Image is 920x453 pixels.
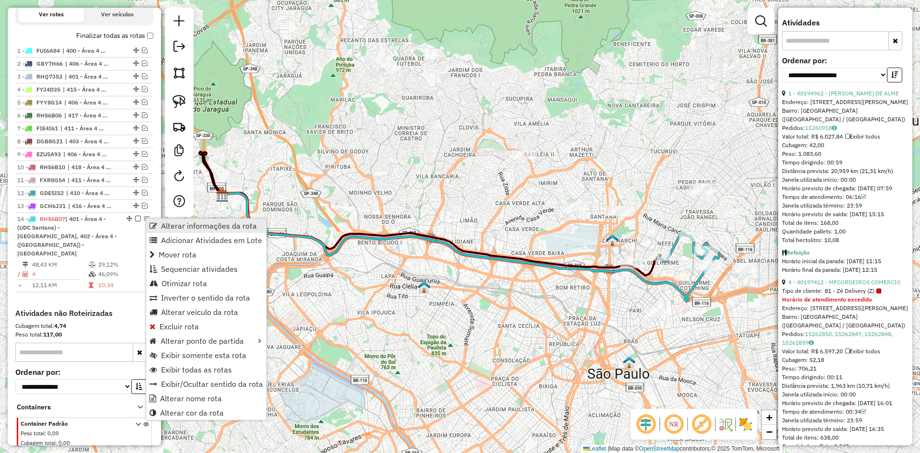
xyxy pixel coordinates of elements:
[17,151,61,158] span: 9 -
[17,112,62,119] span: 6 -
[216,190,229,202] img: CDD São Paulo
[17,125,58,132] span: 7 -
[832,125,837,131] i: Observações
[161,351,246,359] span: Exibir somente esta rota
[17,163,65,171] span: 10 -
[36,47,60,54] span: FUI6A84
[161,222,257,230] span: Alterar informações da rota
[40,189,64,197] span: GDE5I52
[84,6,150,23] button: Ver veículos
[782,365,816,372] span: Peso: 706,21
[662,413,685,436] span: Ocultar NR
[36,60,63,67] span: GBY7H66
[161,279,207,287] span: Otimizar rota
[133,125,139,131] em: Alterar sequência das rotas
[142,86,148,92] em: Visualizar rota
[782,193,908,201] div: Tempo de atendimento: 06:16
[17,269,22,279] td: /
[17,176,65,184] span: 11 -
[145,262,151,267] i: Rota otimizada
[782,18,908,27] h4: Atividades
[40,163,65,171] span: RHS6B10
[782,210,908,219] div: Horário previsto de saída: [DATE] 15:15
[23,262,28,267] i: Distância Total
[142,112,148,118] em: Visualizar rota
[64,98,108,107] span: 406 - Área 4 - (UDC Santana) - Vila Gustavo, 736 - Área 4 (UDC Santana) - Shopping Metrô Tucuruvi
[161,265,238,273] span: Sequenciar atividades
[133,86,139,92] em: Alterar sequência das rotas
[782,266,908,274] div: Horário final da parada: [DATE] 12:15
[172,95,186,108] img: Selecionar atividades - laço
[17,215,117,257] span: | 401 - Área 4 - (UDC Santana) - [GEOGRAPHIC_DATA], 402 - Área 4 - ([GEOGRAPHIC_DATA]) - [GEOGRAP...
[766,426,772,438] span: −
[68,176,112,185] span: 411 - Área 4 - (UDC Santana) - Santana
[608,206,632,215] div: Atividade não roteirizada - LANCHONETE RAINHA DA
[146,319,266,334] li: Excluir rota
[56,440,57,446] span: :
[32,280,88,290] td: 12,11 KM
[17,280,22,290] td: =
[782,347,908,356] div: Valor total: R$ 6.597,20
[146,262,266,276] li: Sequenciar atividades
[782,442,908,451] div: Quantidade pallets: 1,243
[172,120,186,133] img: Criar rota
[36,99,62,106] span: FYY8G14
[17,99,62,106] span: 5 -
[98,280,144,290] td: 10:34
[161,294,250,302] span: Inverter o sentido da rota
[782,236,908,244] div: Total hectolitro: 10,08
[161,308,238,316] span: Alterar veículo da rota
[68,163,112,172] span: 418 - Área 4 - (UDC Santana) - Vila Prado
[142,190,148,196] em: Visualizar rota
[146,391,266,406] li: Alterar nome rota
[782,313,908,330] div: Bairro: [GEOGRAPHIC_DATA] ([GEOGRAPHIC_DATA] / [GEOGRAPHIC_DATA])
[98,260,144,269] td: 29,12%
[142,164,148,170] em: Visualizar rota
[135,216,141,221] em: Finalizar rota
[47,430,59,437] span: 0,00
[18,6,84,23] button: Ver rotas
[782,407,908,416] div: Tempo de atendimento: 00:34
[45,430,46,437] span: :
[782,433,908,442] div: Total de itens: 638,00
[782,201,908,210] div: Janela utilizada término: 23:59
[58,440,70,446] span: 0,00
[36,138,63,145] span: DGB8G21
[36,151,61,158] span: EZU5A93
[861,408,866,415] a: Com service time
[17,138,63,145] span: 8 -
[21,419,124,428] span: Container Padrão
[170,12,189,33] a: Nova sessão e pesquisa
[146,362,266,377] li: Exibir todas as rotas
[126,216,132,221] em: Alterar sequência das rotas
[634,413,657,436] span: Ocultar deslocamento
[782,132,908,141] div: Valor total: R$ 6.027,84
[36,86,60,93] span: FYJ4D35
[825,287,881,295] span: 81 - Zé Delivery (Z)
[63,150,107,159] span: 406 - Área 4 - (UDC Santana) - Vila Gustavo
[782,55,908,66] label: Ordenar por:
[788,279,901,286] a: 4 - 40197412 - MFCORDEIROS COMERCIO
[583,445,606,452] a: Leaflet
[146,406,266,420] li: Alterar cor da rota
[40,176,65,184] span: FXR8G54
[133,203,139,209] em: Alterar sequência das rotas
[36,112,62,119] span: RHS6B06
[418,281,430,293] img: 613 UDC Full Lapa
[36,125,58,132] span: FIE4I61
[65,59,109,68] span: 406 - Área 4 - (UDC Santana) - Vila Gustavo
[694,183,718,192] div: Atividade não roteirizada - M.M EXPRESS
[782,158,908,167] div: Tempo dirigindo: 00:59
[40,215,65,222] span: RHS6B07
[146,377,266,391] li: Exibir/Ocultar sentido da rota
[133,164,139,170] em: Alterar sequência das rotas
[144,216,149,221] em: Opções
[161,236,262,244] span: Adicionar Atividades em Lote
[782,390,908,399] div: Janela utilizada início: 00:00
[805,124,837,131] a: 15260918
[782,141,824,149] span: Cubagem: 42,00
[782,175,908,184] div: Janela utilizada início: 00:00
[76,31,153,41] label: Finalizar todas as rotas
[89,262,96,267] i: % de utilização do peso
[782,106,908,124] div: Bairro: [GEOGRAPHIC_DATA] ([GEOGRAPHIC_DATA] / [GEOGRAPHIC_DATA])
